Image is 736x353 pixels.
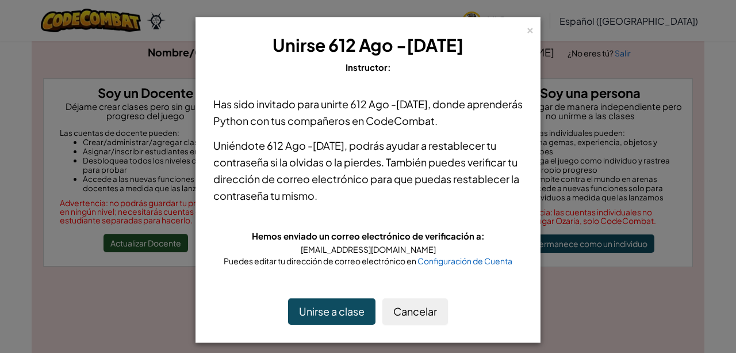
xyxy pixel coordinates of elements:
[328,34,463,56] span: 612 Ago -[DATE]
[252,230,485,241] span: Hemos enviado un correo electrónico de verificación a:
[224,256,417,266] span: Puedes editar tu dirección de correo electrónico en
[350,97,428,111] span: 612 Ago -[DATE]
[428,97,523,111] span: , donde aprenderás
[267,139,344,152] span: 612 Ago -[DATE]
[213,244,523,255] div: [EMAIL_ADDRESS][DOMAIN_NAME]
[273,34,325,56] span: Unirse
[213,97,350,111] span: Has sido invitado para unirte
[382,298,448,325] button: Cancelar
[417,256,512,266] a: Configuración de Cuenta
[213,114,248,127] span: Python
[288,298,375,325] button: Unirse a clase
[346,62,391,73] span: Instructor:
[213,139,519,202] span: podrás ayudar a restablecer tu contraseña si la olvidas o la pierdes. También puedes verificar tu...
[213,139,267,152] span: Uniéndote
[248,114,438,127] span: con tus compañeros en CodeCombat.
[344,139,349,152] span: ,
[526,22,534,35] div: ×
